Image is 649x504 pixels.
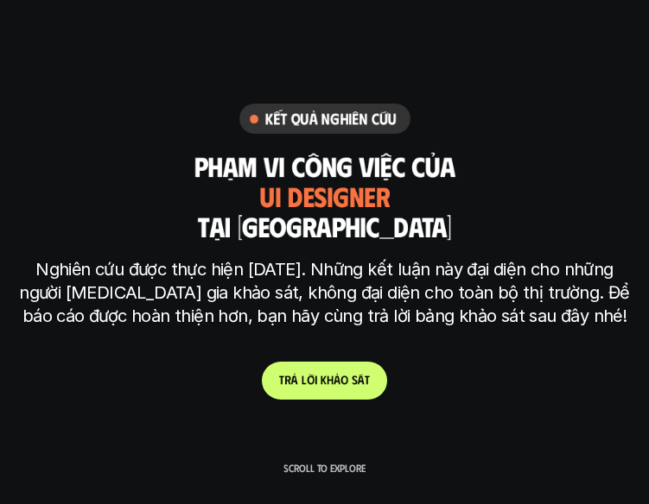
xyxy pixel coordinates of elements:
span: á [358,373,365,387]
span: t [279,373,284,387]
span: ờ [307,373,315,387]
span: l [302,373,307,387]
h3: phạm vi công việc của [194,150,455,180]
span: ả [334,373,340,387]
span: h [327,373,334,387]
span: ả [291,373,298,387]
p: Scroll to explore [283,462,366,474]
span: s [352,373,358,387]
span: o [340,373,348,387]
h3: tại [GEOGRAPHIC_DATA] [198,211,451,242]
a: trảlờikhảosát [262,362,387,400]
span: k [321,373,327,387]
p: Nghiên cứu được thực hiện [DATE]. Những kết luận này đại diện cho những người [MEDICAL_DATA] gia ... [17,258,632,328]
span: t [365,373,370,387]
h6: Kết quả nghiên cứu [265,109,397,129]
span: r [284,373,291,387]
span: i [315,373,317,387]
